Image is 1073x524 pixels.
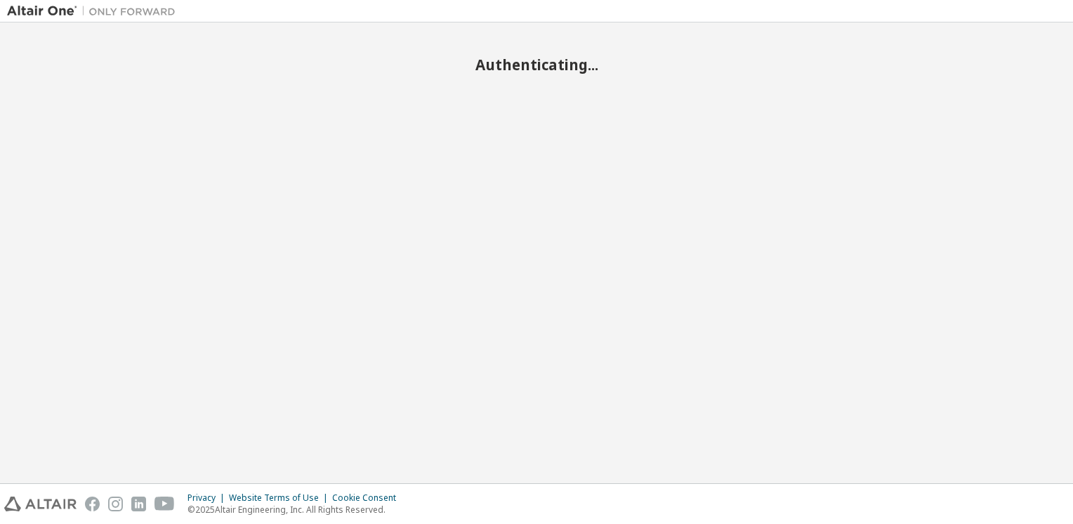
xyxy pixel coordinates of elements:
[229,492,332,504] div: Website Terms of Use
[7,4,183,18] img: Altair One
[187,492,229,504] div: Privacy
[187,504,404,516] p: © 2025 Altair Engineering, Inc. All Rights Reserved.
[332,492,404,504] div: Cookie Consent
[154,497,175,511] img: youtube.svg
[85,497,100,511] img: facebook.svg
[108,497,123,511] img: instagram.svg
[131,497,146,511] img: linkedin.svg
[4,497,77,511] img: altair_logo.svg
[7,55,1066,74] h2: Authenticating...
